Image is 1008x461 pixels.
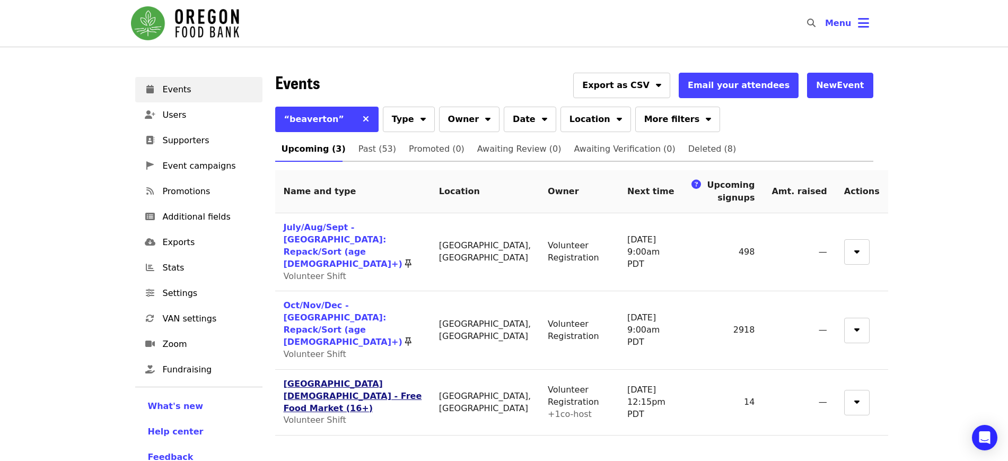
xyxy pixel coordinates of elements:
i: hand-holding-heart icon [145,364,155,375]
button: Location [560,107,631,132]
span: Upcoming (3) [282,142,346,156]
i: sort-down icon [656,79,661,89]
a: July/Aug/Sept - [GEOGRAPHIC_DATA]: Repack/Sort (age [DEMOGRAPHIC_DATA]+) [284,222,402,269]
span: Additional fields [163,211,254,223]
div: Open Intercom Messenger [972,425,997,450]
i: sort-down icon [854,323,860,333]
td: Volunteer Registration [539,291,619,369]
a: Additional fields [135,204,262,230]
i: chart-bar icon [146,263,154,273]
a: What's new [148,400,250,413]
i: user-plus icon [145,110,155,120]
a: Fundraising [135,357,262,382]
span: Menu [825,18,852,28]
i: list-alt icon [145,212,155,222]
span: More filters [644,113,699,126]
span: Owner [448,113,479,126]
th: Next time [619,170,682,213]
span: Past (53) [358,142,396,156]
a: Help center [148,425,250,438]
span: Type [392,113,414,126]
i: sort-down icon [706,112,711,123]
button: Owner [439,107,500,132]
a: Past (53) [352,136,402,162]
a: Users [135,102,262,128]
i: question-circle icon [691,179,701,190]
div: — [772,396,827,408]
td: [DATE] 12:15pm PDT [619,370,682,436]
span: Promotions [163,185,254,198]
button: Toggle account menu [817,11,878,36]
button: “beaverton” [275,107,353,132]
span: Settings [163,287,254,300]
i: search icon [807,18,816,28]
i: address-book icon [146,135,154,145]
i: rss icon [146,186,154,196]
div: [GEOGRAPHIC_DATA], [GEOGRAPHIC_DATA] [439,318,531,343]
div: — [772,324,827,336]
span: Events [163,83,254,96]
i: sort-down icon [485,112,490,123]
span: Supporters [163,134,254,147]
span: Awaiting Verification (0) [574,142,675,156]
div: [GEOGRAPHIC_DATA], [GEOGRAPHIC_DATA] [439,240,531,264]
i: times icon [363,114,369,124]
a: Stats [135,255,262,281]
a: Deleted (8) [682,136,742,162]
button: Date [504,107,556,132]
span: VAN settings [163,312,254,325]
td: [DATE] 9:00am PDT [619,213,682,291]
div: 14 [691,396,755,408]
th: Actions [836,170,888,213]
img: Oregon Food Bank - Home [131,6,239,40]
a: Promoted (0) [402,136,471,162]
button: Type [383,107,435,132]
a: Awaiting Verification (0) [567,136,681,162]
div: [GEOGRAPHIC_DATA], [GEOGRAPHIC_DATA] [439,390,531,415]
span: Volunteer Shift [284,415,346,425]
a: Promotions [135,179,262,204]
a: Exports [135,230,262,255]
span: Stats [163,262,254,274]
th: Name and type [275,170,431,213]
i: sliders-h icon [146,288,154,298]
i: sort-down icon [854,395,860,405]
span: Deleted (8) [688,142,736,156]
a: Zoom [135,332,262,357]
i: sync icon [146,314,154,324]
span: Date [513,113,536,126]
button: More filters [635,107,720,132]
a: Supporters [135,128,262,153]
i: calendar icon [146,84,154,94]
i: cloud-download icon [145,237,155,247]
i: thumbtack icon [405,259,411,269]
i: sort-down icon [542,112,547,123]
a: Awaiting Review (0) [471,136,568,162]
th: Location [431,170,539,213]
i: pennant icon [146,161,154,171]
span: Events [275,69,320,94]
a: VAN settings [135,306,262,332]
td: Volunteer Registration [539,370,619,436]
i: video icon [145,339,155,349]
a: Events [135,77,262,102]
a: [GEOGRAPHIC_DATA][DEMOGRAPHIC_DATA] - Free Food Market (16+) [284,379,422,413]
td: [DATE] 9:00am PDT [619,291,682,369]
div: 498 [691,246,755,258]
span: Upcoming signups [707,180,755,203]
span: Awaiting Review (0) [477,142,562,156]
span: Volunteer Shift [284,349,346,359]
th: Owner [539,170,619,213]
span: Volunteer Shift [284,271,346,281]
span: Users [163,109,254,121]
i: bars icon [858,15,869,31]
td: Volunteer Registration [539,213,619,291]
span: Promoted (0) [409,142,464,156]
a: Event campaigns [135,153,262,179]
span: Zoom [163,338,254,351]
span: Export as CSV [582,79,650,92]
div: 2918 [691,324,755,336]
button: Email your attendees [679,73,799,98]
span: Fundraising [163,363,254,376]
span: Event campaigns [163,160,254,172]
